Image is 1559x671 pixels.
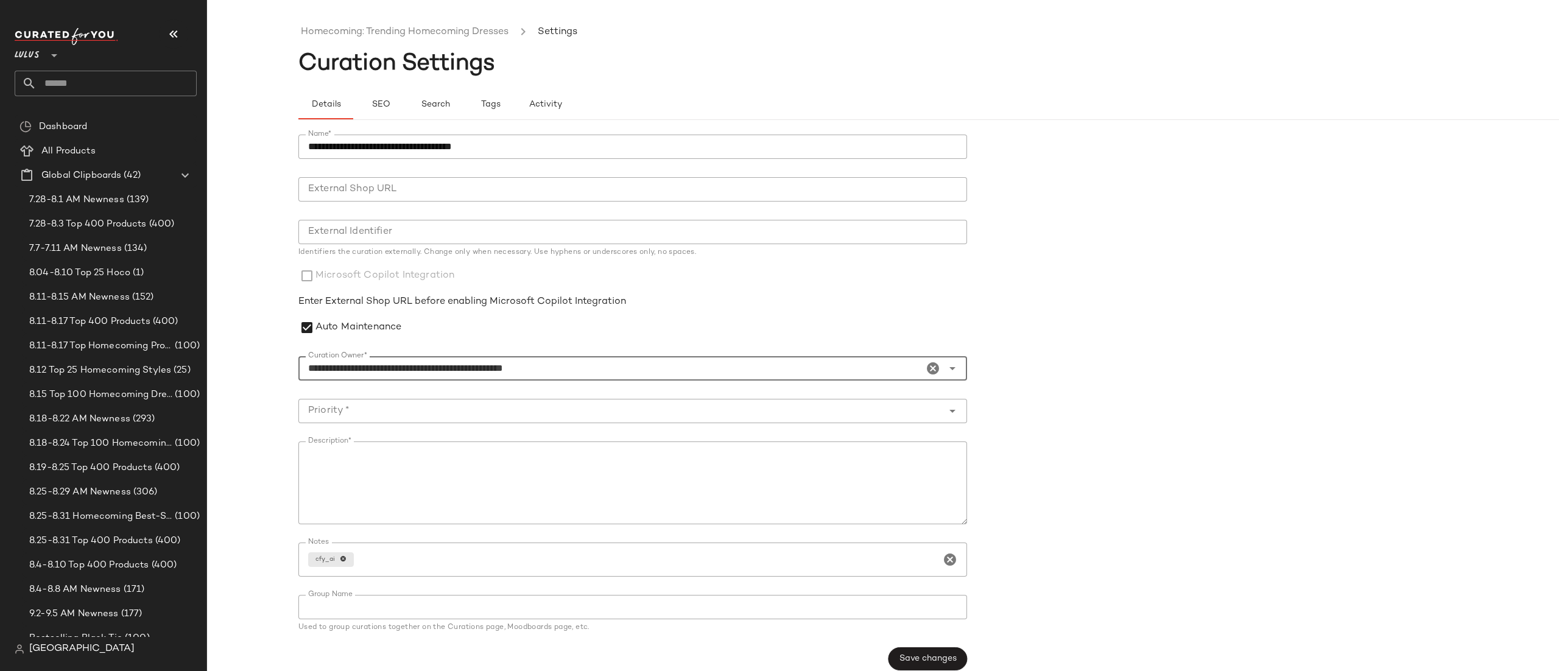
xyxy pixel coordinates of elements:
[29,339,172,353] span: 8.11-8.17 Top Homecoming Product
[29,631,122,645] span: Bestselling Black Tie
[147,217,175,231] span: (400)
[29,412,130,426] span: 8.18-8.22 AM Newness
[29,266,130,280] span: 8.04-8.10 Top 25 Hoco
[29,242,122,256] span: 7.7-7.11 AM Newness
[29,642,135,656] span: [GEOGRAPHIC_DATA]
[29,534,153,548] span: 8.25-8.31 Top 400 Products
[943,552,957,567] i: Clear Notes
[899,654,957,664] span: Save changes
[945,361,960,376] i: Open
[172,510,200,524] span: (100)
[29,461,152,475] span: 8.19-8.25 Top 400 Products
[172,388,200,402] span: (100)
[29,364,171,378] span: 8.12 Top 25 Homecoming Styles
[153,534,181,548] span: (400)
[39,120,87,134] span: Dashboard
[172,437,200,451] span: (100)
[122,242,147,256] span: (134)
[29,388,172,402] span: 8.15 Top 100 Homecoming Dresses
[298,295,967,309] div: Enter External Shop URL before enabling Microsoft Copilot Integration
[19,121,32,133] img: svg%3e
[311,100,340,110] span: Details
[122,631,150,645] span: (100)
[15,644,24,654] img: svg%3e
[29,485,131,499] span: 8.25-8.29 AM Newness
[29,510,172,524] span: 8.25-8.31 Homecoming Best-Sellers
[121,169,141,183] span: (42)
[528,100,561,110] span: Activity
[29,607,119,621] span: 9.2-9.5 AM Newness
[131,485,158,499] span: (306)
[301,24,509,40] a: Homecoming: Trending Homecoming Dresses
[121,583,145,597] span: (171)
[130,412,155,426] span: (293)
[298,624,967,631] div: Used to group curations together on the Curations page, Moodboards page, etc.
[371,100,390,110] span: SEO
[315,555,340,564] span: cfy_ai
[130,266,144,280] span: (1)
[945,404,960,418] i: Open
[29,315,150,329] span: 8.11-8.17 Top 400 Products
[15,41,40,63] span: Lulus
[150,315,178,329] span: (400)
[124,193,149,207] span: (139)
[149,558,177,572] span: (400)
[15,28,118,45] img: cfy_white_logo.C9jOOHJF.svg
[298,249,967,256] div: Identifiers the curation externally. Change only when necessary. Use hyphens or underscores only,...
[535,24,580,40] li: Settings
[119,607,143,621] span: (177)
[172,339,200,353] span: (100)
[41,144,96,158] span: All Products
[41,169,121,183] span: Global Clipboards
[29,217,147,231] span: 7.28-8.3 Top 400 Products
[29,583,121,597] span: 8.4-8.8 AM Newness
[171,364,191,378] span: (25)
[480,100,500,110] span: Tags
[29,290,130,304] span: 8.11-8.15 AM Newness
[298,52,495,76] span: Curation Settings
[29,558,149,572] span: 8.4-8.10 Top 400 Products
[29,193,124,207] span: 7.28-8.1 AM Newness
[152,461,180,475] span: (400)
[889,647,967,670] button: Save changes
[926,361,940,376] i: Clear Curation Owner*
[315,314,401,342] label: Auto Maintenance
[130,290,154,304] span: (152)
[29,437,172,451] span: 8.18-8.24 Top 100 Homecoming Dresses
[421,100,450,110] span: Search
